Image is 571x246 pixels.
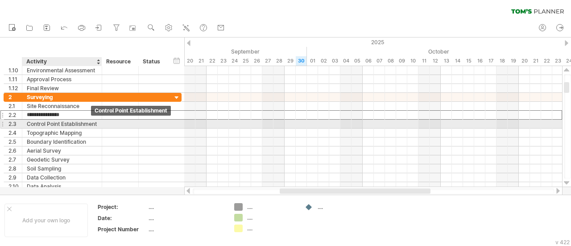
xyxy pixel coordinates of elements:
div: .... [318,203,366,211]
div: .... [247,214,296,221]
div: 1.10 [8,66,22,75]
div: Sunday, 5 October 2025 [352,56,363,66]
div: Status [143,57,162,66]
div: 2 [8,93,22,101]
div: 2.2 [8,111,22,119]
div: Tuesday, 14 October 2025 [452,56,463,66]
div: Saturday, 11 October 2025 [418,56,430,66]
div: Topographic Mapping [27,129,97,137]
div: .... [247,225,296,232]
div: 2.3 [8,120,22,128]
div: Friday, 17 October 2025 [485,56,497,66]
div: Monday, 20 October 2025 [519,56,530,66]
div: Thursday, 16 October 2025 [474,56,485,66]
div: Friday, 3 October 2025 [329,56,340,66]
div: Sunday, 12 October 2025 [430,56,441,66]
div: Tuesday, 21 October 2025 [530,56,541,66]
div: .... [247,203,296,211]
div: 2.7 [8,155,22,164]
div: Sunday, 19 October 2025 [508,56,519,66]
div: 2.4 [8,129,22,137]
div: Approval Process [27,75,97,83]
div: Control Point Establishment [27,120,97,128]
div: Thursday, 2 October 2025 [318,56,329,66]
div: Saturday, 27 September 2025 [262,56,273,66]
div: Tuesday, 23 September 2025 [218,56,229,66]
div: 2.6 [8,146,22,155]
div: 1.12 [8,84,22,92]
div: Project: [98,203,147,211]
div: Final Review [27,84,97,92]
div: Boundary Identification [27,138,97,146]
div: Project Number [98,225,147,233]
div: Saturday, 4 October 2025 [340,56,352,66]
div: Soil Sampling [27,164,97,173]
div: Sunday, 21 September 2025 [195,56,207,66]
div: Surveying [27,93,97,101]
div: 2.8 [8,164,22,173]
div: Friday, 10 October 2025 [407,56,418,66]
div: Wednesday, 24 September 2025 [229,56,240,66]
div: Tuesday, 30 September 2025 [296,56,307,66]
div: .... [149,225,223,233]
div: .... [149,203,223,211]
div: Control Point Establishment [91,106,171,116]
div: Monday, 22 September 2025 [207,56,218,66]
div: Saturday, 18 October 2025 [497,56,508,66]
div: v 422 [555,239,570,246]
div: Wednesday, 15 October 2025 [463,56,474,66]
div: Wednesday, 22 October 2025 [541,56,552,66]
div: Tuesday, 7 October 2025 [374,56,385,66]
div: Thursday, 23 October 2025 [552,56,563,66]
div: Thursday, 25 September 2025 [240,56,251,66]
div: Wednesday, 8 October 2025 [385,56,396,66]
div: 2.9 [8,173,22,182]
div: Friday, 26 September 2025 [251,56,262,66]
div: 2.5 [8,138,22,146]
div: Activity [26,57,97,66]
div: Data Collection [27,173,97,182]
div: Monday, 13 October 2025 [441,56,452,66]
div: Thursday, 9 October 2025 [396,56,407,66]
div: Geodetic Survey [27,155,97,164]
div: Resource [106,57,133,66]
div: Monday, 6 October 2025 [363,56,374,66]
div: 2.10 [8,182,22,191]
div: Add your own logo [4,204,88,237]
div: Sunday, 28 September 2025 [273,56,285,66]
div: Environmental Assessment [27,66,97,75]
div: Monday, 29 September 2025 [285,56,296,66]
div: .... [149,214,223,222]
div: 2.1 [8,102,22,110]
div: Wednesday, 1 October 2025 [307,56,318,66]
div: Data Analysis [27,182,97,191]
div: Saturday, 20 September 2025 [184,56,195,66]
div: Aerial Survey [27,146,97,155]
div: Date: [98,214,147,222]
div: 1.11 [8,75,22,83]
div: Site Reconnaissance [27,102,97,110]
